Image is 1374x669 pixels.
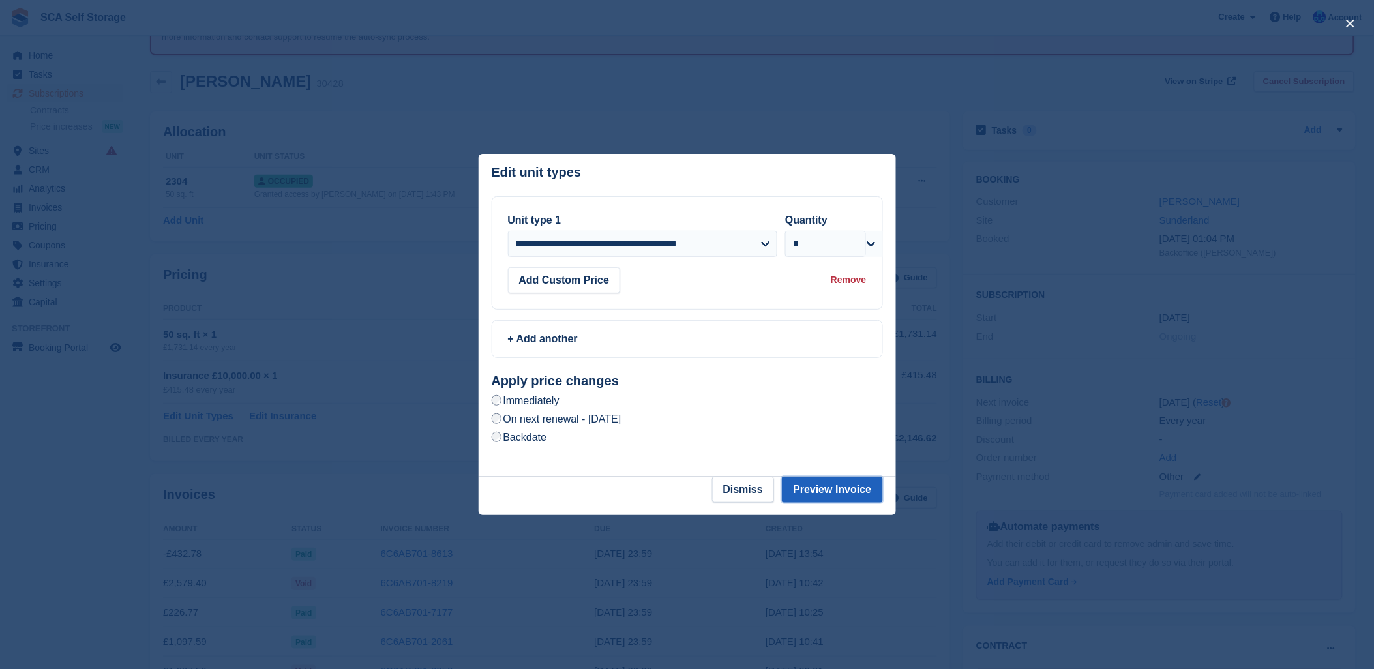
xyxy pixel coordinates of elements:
button: Dismiss [712,477,774,503]
strong: Apply price changes [492,374,620,388]
input: Backdate [492,432,502,442]
label: On next renewal - [DATE] [492,412,621,426]
div: Remove [831,273,866,287]
label: Backdate [492,430,547,444]
label: Quantity [785,215,828,226]
button: close [1340,13,1361,34]
label: Unit type 1 [508,215,561,226]
button: Add Custom Price [508,267,621,293]
label: Immediately [492,394,560,408]
a: + Add another [492,320,883,358]
input: Immediately [492,395,502,406]
input: On next renewal - [DATE] [492,413,502,424]
div: + Add another [508,331,867,347]
button: Preview Invoice [782,477,882,503]
p: Edit unit types [492,165,582,180]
